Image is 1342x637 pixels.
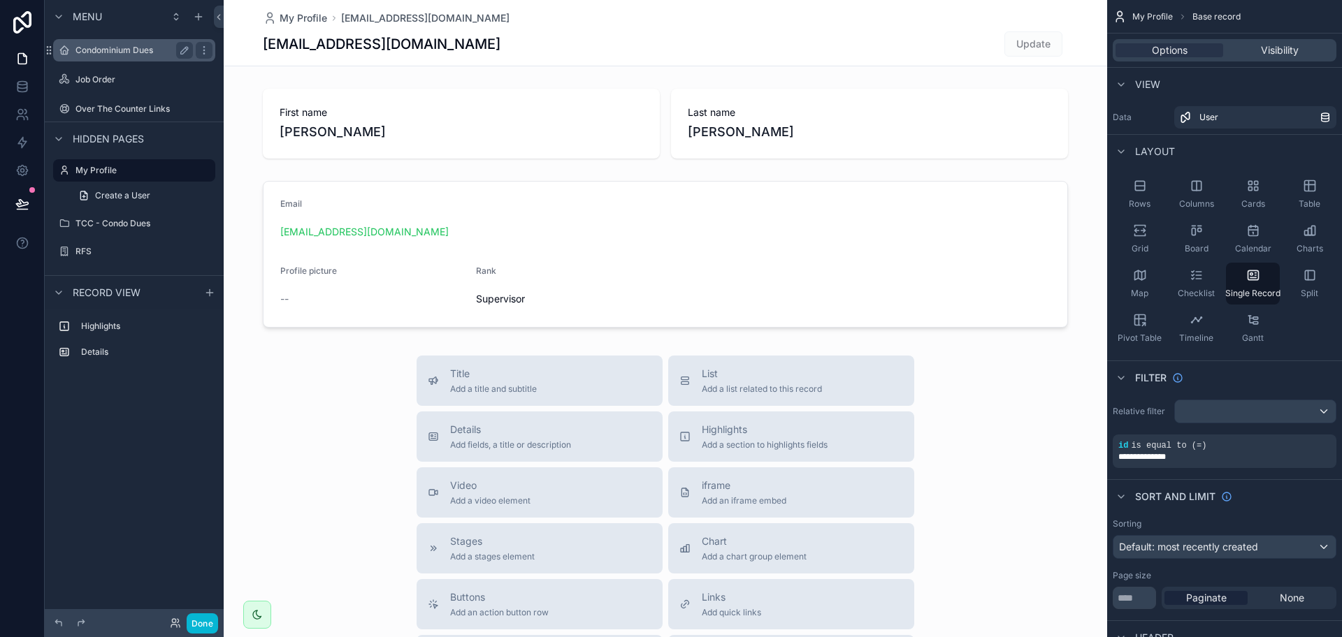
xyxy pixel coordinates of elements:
[280,11,327,25] span: My Profile
[1113,406,1169,417] label: Relative filter
[75,45,187,56] label: Condominium Dues
[1135,145,1175,159] span: Layout
[1301,288,1318,299] span: Split
[73,286,140,300] span: Record view
[1226,173,1280,215] button: Cards
[53,159,215,182] a: My Profile
[1169,307,1223,349] button: Timeline
[1169,173,1223,215] button: Columns
[75,165,207,176] label: My Profile
[45,309,224,377] div: scrollable content
[1169,218,1223,260] button: Board
[1280,591,1304,605] span: None
[53,68,215,91] a: Job Order
[1226,263,1280,305] button: Single Record
[53,98,215,120] a: Over The Counter Links
[1169,263,1223,305] button: Checklist
[1131,288,1148,299] span: Map
[1179,198,1214,210] span: Columns
[70,184,215,207] a: Create a User
[1135,490,1215,504] span: Sort And Limit
[73,132,144,146] span: Hidden pages
[1113,535,1336,559] button: Default: most recently created
[1199,112,1218,123] span: User
[1113,307,1167,349] button: Pivot Table
[1174,106,1336,129] a: User
[1185,243,1208,254] span: Board
[1113,112,1169,123] label: Data
[1235,243,1271,254] span: Calendar
[341,11,510,25] a: [EMAIL_ADDRESS][DOMAIN_NAME]
[75,103,212,115] label: Over The Counter Links
[53,39,215,61] a: Condominium Dues
[1135,371,1167,385] span: Filter
[1299,198,1320,210] span: Table
[73,10,102,24] span: Menu
[1297,243,1323,254] span: Charts
[1135,78,1160,91] span: View
[263,34,500,54] h1: [EMAIL_ADDRESS][DOMAIN_NAME]
[53,212,215,235] a: TCC - Condo Dues
[1113,218,1167,260] button: Grid
[1131,441,1206,451] span: is equal to (=)
[1118,441,1128,451] span: id
[1132,243,1148,254] span: Grid
[1113,173,1167,215] button: Rows
[81,321,210,332] label: Highlights
[1283,218,1336,260] button: Charts
[75,246,212,257] label: RFS
[1118,332,1162,344] span: Pivot Table
[1132,11,1173,22] span: My Profile
[1186,591,1227,605] span: Paginate
[1192,11,1241,22] span: Base record
[1226,218,1280,260] button: Calendar
[1113,263,1167,305] button: Map
[75,74,212,85] label: Job Order
[1283,263,1336,305] button: Split
[1179,332,1213,344] span: Timeline
[1242,332,1264,344] span: Gantt
[1283,173,1336,215] button: Table
[1119,541,1258,552] span: Default: most recently created
[1225,288,1280,299] span: Single Record
[187,613,218,634] button: Done
[1261,43,1299,57] span: Visibility
[95,190,150,201] span: Create a User
[81,346,210,358] label: Details
[53,240,215,263] a: RFS
[263,11,327,25] a: My Profile
[1113,570,1151,581] label: Page size
[1113,518,1141,529] label: Sorting
[1241,198,1265,210] span: Cards
[75,218,212,229] label: TCC - Condo Dues
[1178,288,1215,299] span: Checklist
[1152,43,1188,57] span: Options
[1129,198,1150,210] span: Rows
[1226,307,1280,349] button: Gantt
